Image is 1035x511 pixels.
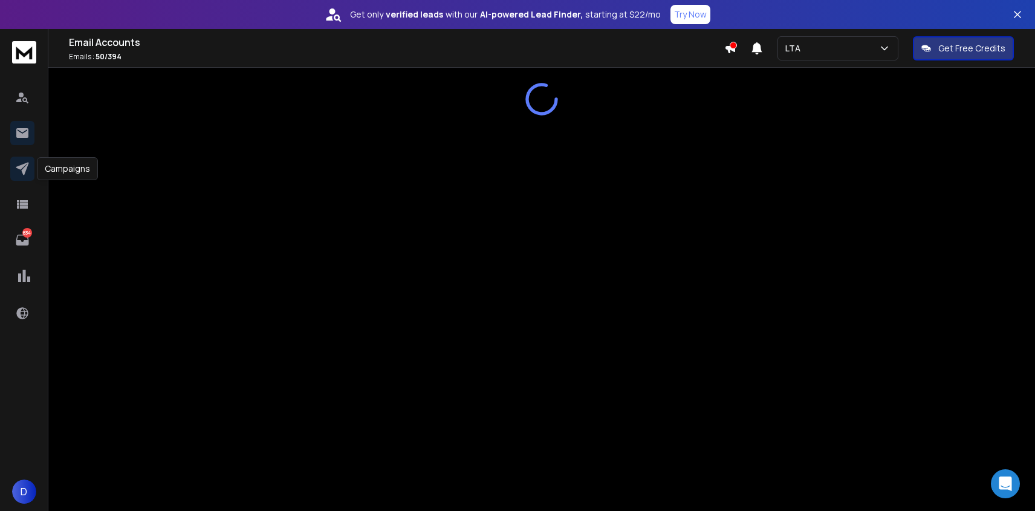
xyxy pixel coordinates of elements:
[350,8,661,21] p: Get only with our starting at $22/mo
[69,35,724,50] h1: Email Accounts
[938,42,1005,54] p: Get Free Credits
[22,228,32,238] p: 834
[480,8,583,21] strong: AI-powered Lead Finder,
[12,480,36,504] button: D
[96,51,122,62] span: 50 / 394
[674,8,707,21] p: Try Now
[785,42,805,54] p: LTA
[37,157,98,180] div: Campaigns
[69,52,724,62] p: Emails :
[10,228,34,252] a: 834
[12,41,36,63] img: logo
[913,36,1014,60] button: Get Free Credits
[670,5,710,24] button: Try Now
[991,469,1020,498] div: Open Intercom Messenger
[386,8,443,21] strong: verified leads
